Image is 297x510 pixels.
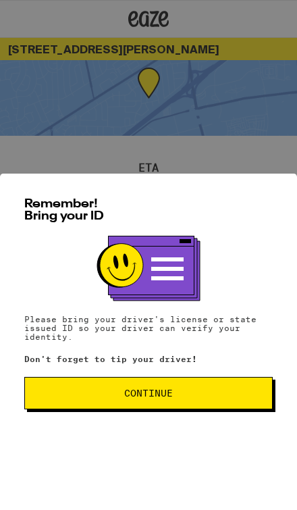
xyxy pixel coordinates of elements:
span: Remember! Bring your ID [24,198,104,222]
p: Please bring your driver's license or state issued ID so your driver can verify your identity. [24,315,273,341]
button: Continue [24,377,273,409]
span: Continue [124,388,173,398]
p: Don't forget to tip your driver! [24,355,273,363]
span: Hi. Need any help? [9,10,111,23]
